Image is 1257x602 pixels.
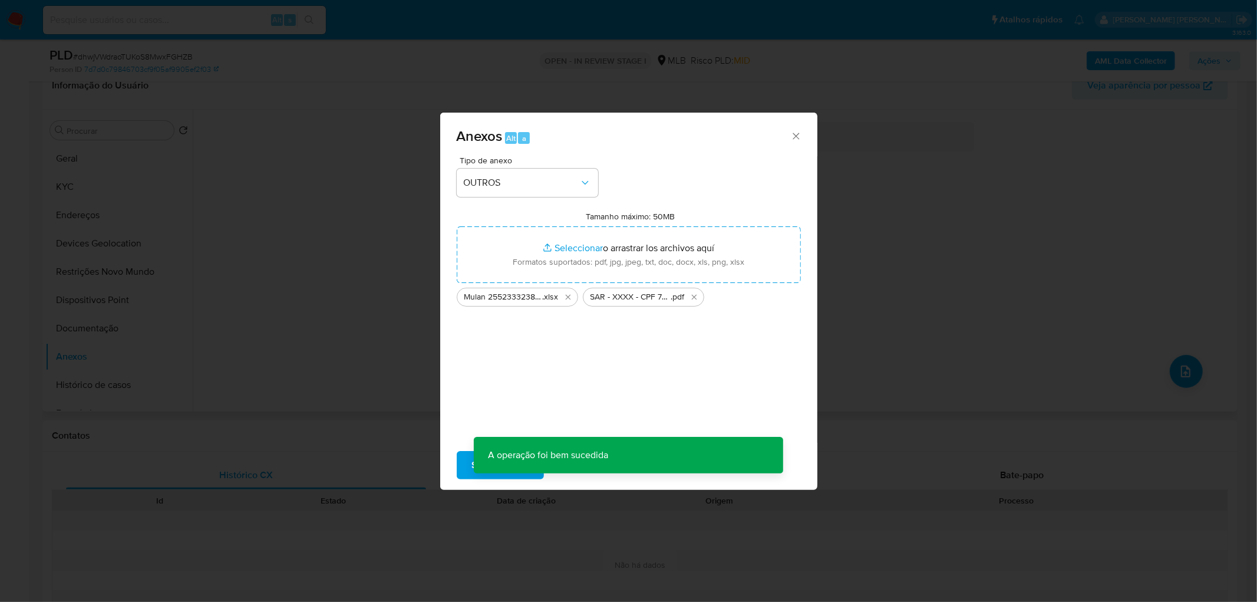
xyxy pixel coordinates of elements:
span: SAR - XXXX - CPF 75091658220 - [PERSON_NAME] [PERSON_NAME] [590,291,671,303]
span: Cancelar [564,452,602,478]
button: Cerrar [790,130,801,141]
span: .xlsx [543,291,559,303]
span: a [522,133,526,144]
span: .pdf [671,291,685,303]
span: Anexos [457,126,503,146]
span: Subir arquivo [472,452,529,478]
label: Tamanho máximo: 50MB [586,211,675,222]
button: Subir arquivo [457,451,544,479]
button: OUTROS [457,169,598,197]
p: A operação foi bem sucedida [474,437,622,473]
span: OUTROS [464,177,579,189]
button: Eliminar Mulan 2552333238_2025_10_09_11_35_45.xlsx [561,290,575,304]
ul: Archivos seleccionados [457,283,801,307]
button: Eliminar SAR - XXXX - CPF 75091658220 - ELISON FERNANDES VICENTE.pdf [687,290,701,304]
span: Mulan 2552333238_2025_10_09_11_35_45 [464,291,543,303]
span: Alt [506,133,516,144]
span: Tipo de anexo [460,156,601,165]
